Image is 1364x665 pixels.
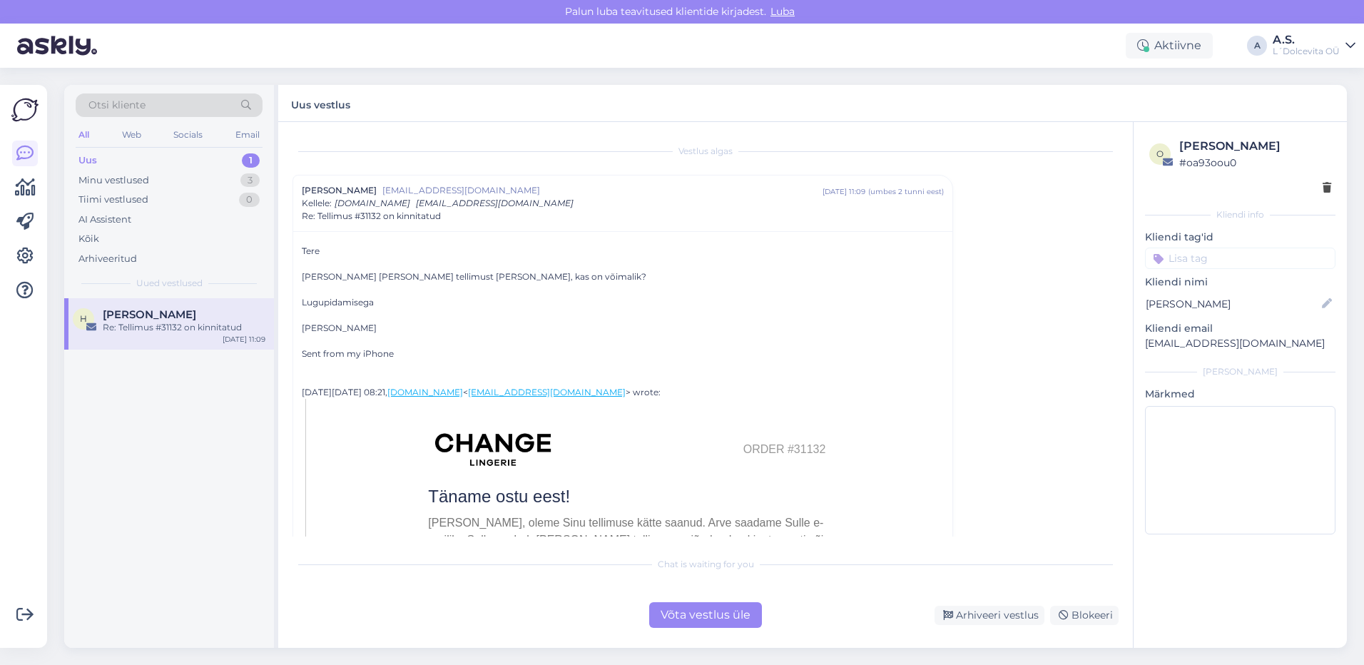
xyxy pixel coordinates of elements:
[823,186,865,197] div: [DATE] 11:09
[1145,248,1335,269] input: Lisa tag
[302,270,944,283] div: [PERSON_NAME] [PERSON_NAME] tellimust [PERSON_NAME], kas on võimalik?
[649,602,762,628] div: Võta vestlus üle
[1273,34,1355,57] a: A.S.L´Dolcevita OÜ
[223,334,265,345] div: [DATE] 11:09
[11,96,39,123] img: Askly Logo
[302,184,377,197] span: [PERSON_NAME]
[80,313,87,324] span: H
[429,430,557,469] img: changelingerie.ee
[766,5,799,18] span: Luba
[302,347,944,360] div: Sent from my iPhone
[428,514,826,566] p: [PERSON_NAME], oleme Sinu tellimuse kätte saanud. Arve saadame Sulle e-mailile. Sulle saabub [PER...
[1179,138,1331,155] div: [PERSON_NAME]
[88,98,146,113] span: Otsi kliente
[1145,275,1335,290] p: Kliendi nimi
[170,126,205,144] div: Socials
[78,153,97,168] div: Uus
[1247,36,1267,56] div: A
[291,93,350,113] label: Uus vestlus
[302,198,332,208] span: Kellele :
[302,296,944,309] div: Lugupidamisega
[78,213,131,227] div: AI Assistent
[468,387,626,397] a: [EMAIL_ADDRESS][DOMAIN_NAME]
[428,487,826,507] h2: Täname ostu eest!
[1273,46,1340,57] div: L´Dolcevita OÜ
[292,145,1119,158] div: Vestlus algas
[1145,321,1335,336] p: Kliendi email
[103,308,196,321] span: Helen Klettenberg
[382,184,823,197] span: [EMAIL_ADDRESS][DOMAIN_NAME]
[1145,336,1335,351] p: [EMAIL_ADDRESS][DOMAIN_NAME]
[302,245,944,258] div: Tere
[1050,606,1119,625] div: Blokeeri
[103,321,265,334] div: Re: Tellimus #31132 on kinnitatud
[239,193,260,207] div: 0
[78,193,148,207] div: Tiimi vestlused
[302,386,944,399] div: [DATE][DATE] 08:21, < > wrote:
[743,443,826,455] span: Order #31132
[119,126,144,144] div: Web
[233,126,263,144] div: Email
[240,173,260,188] div: 3
[1145,230,1335,245] p: Kliendi tag'id
[76,126,92,144] div: All
[868,186,944,197] div: ( umbes 2 tunni eest )
[387,387,463,397] a: [DOMAIN_NAME]
[335,198,410,208] span: [DOMAIN_NAME]
[1145,387,1335,402] p: Märkmed
[1156,148,1164,159] span: o
[1145,365,1335,378] div: [PERSON_NAME]
[242,153,260,168] div: 1
[1273,34,1340,46] div: A.S.
[416,198,574,208] span: [EMAIL_ADDRESS][DOMAIN_NAME]
[78,232,99,246] div: Kõik
[78,173,149,188] div: Minu vestlused
[302,210,441,223] span: Re: Tellimus #31132 on kinnitatud
[1146,296,1319,312] input: Lisa nimi
[292,558,1119,571] div: Chat is waiting for you
[136,277,203,290] span: Uued vestlused
[1179,155,1331,171] div: # oa93oou0
[1145,208,1335,221] div: Kliendi info
[78,252,137,266] div: Arhiveeritud
[935,606,1044,625] div: Arhiveeri vestlus
[302,322,944,360] div: [PERSON_NAME]
[1126,33,1213,59] div: Aktiivne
